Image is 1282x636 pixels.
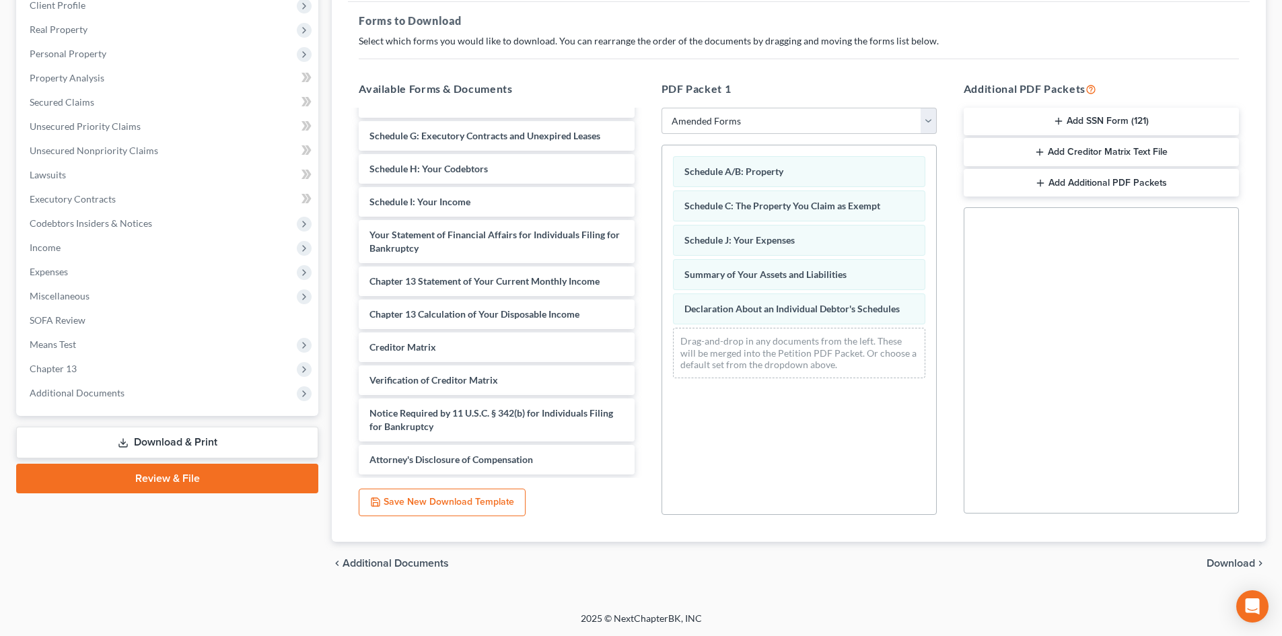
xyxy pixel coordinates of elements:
i: chevron_right [1255,558,1266,569]
span: Additional Documents [30,387,124,398]
span: Verification of Creditor Matrix [369,374,498,386]
span: Schedule J: Your Expenses [684,234,795,246]
span: Unsecured Nonpriority Claims [30,145,158,156]
a: chevron_left Additional Documents [332,558,449,569]
span: Lawsuits [30,169,66,180]
button: Save New Download Template [359,489,526,517]
span: Chapter 13 Calculation of Your Disposable Income [369,308,579,320]
h5: Additional PDF Packets [964,81,1239,97]
span: Schedule C: The Property You Claim as Exempt [684,200,880,211]
span: Real Property [30,24,87,35]
span: Means Test [30,339,76,350]
span: Personal Property [30,48,106,59]
button: Add SSN Form (121) [964,108,1239,136]
a: Download & Print [16,427,318,458]
a: Property Analysis [19,66,318,90]
span: Schedule H: Your Codebtors [369,163,488,174]
span: Schedule I: Your Income [369,196,470,207]
span: Download [1207,558,1255,569]
span: Creditor Matrix [369,341,436,353]
span: Secured Claims [30,96,94,108]
span: Unsecured Priority Claims [30,120,141,132]
span: Notice Required by 11 U.S.C. § 342(b) for Individuals Filing for Bankruptcy [369,407,613,432]
a: Review & File [16,464,318,493]
a: Unsecured Priority Claims [19,114,318,139]
span: Schedule A/B: Property [684,166,783,177]
span: Executory Contracts [30,193,116,205]
button: Add Additional PDF Packets [964,169,1239,197]
span: Your Statement of Financial Affairs for Individuals Filing for Bankruptcy [369,229,620,254]
i: chevron_left [332,558,343,569]
span: Schedule E/F: Creditors Who Have Unsecured Claims [369,97,592,108]
span: Chapter 13 Statement of Your Current Monthly Income [369,275,600,287]
span: Income [30,242,61,253]
button: Download chevron_right [1207,558,1266,569]
a: Lawsuits [19,163,318,187]
a: Secured Claims [19,90,318,114]
div: Open Intercom Messenger [1236,590,1269,623]
h5: Available Forms & Documents [359,81,634,97]
span: Additional Documents [343,558,449,569]
span: Schedule G: Executory Contracts and Unexpired Leases [369,130,600,141]
span: Property Analysis [30,72,104,83]
span: SOFA Review [30,314,85,326]
a: SOFA Review [19,308,318,332]
span: Declaration About an Individual Debtor's Schedules [684,303,900,314]
span: Codebtors Insiders & Notices [30,217,152,229]
h5: PDF Packet 1 [662,81,937,97]
p: Select which forms you would like to download. You can rearrange the order of the documents by dr... [359,34,1239,48]
span: Miscellaneous [30,290,90,302]
a: Executory Contracts [19,187,318,211]
div: Drag-and-drop in any documents from the left. These will be merged into the Petition PDF Packet. ... [673,328,925,378]
span: Attorney's Disclosure of Compensation [369,454,533,465]
span: Chapter 13 [30,363,77,374]
div: 2025 © NextChapterBK, INC [258,612,1025,636]
button: Add Creditor Matrix Text File [964,138,1239,166]
span: Expenses [30,266,68,277]
a: Unsecured Nonpriority Claims [19,139,318,163]
h5: Forms to Download [359,13,1239,29]
span: Summary of Your Assets and Liabilities [684,269,847,280]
